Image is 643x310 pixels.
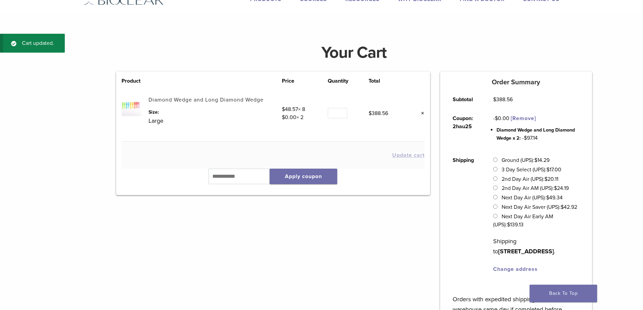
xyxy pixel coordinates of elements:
[554,185,569,192] bdi: 24.19
[546,166,550,173] span: $
[440,78,592,86] h5: Order Summary
[511,115,536,122] a: Remove 2hau25 coupon
[445,109,486,151] th: Coupon: 2hau25
[495,115,509,122] span: 0.00
[502,204,577,210] label: Next Day Air Saver (UPS):
[369,110,388,117] bdi: 388.56
[122,96,141,116] img: Diamond Wedge and Long Diamond Wedge
[282,106,305,113] span: × 8
[282,114,303,121] span: × 2
[149,109,282,116] dt: Size:
[493,96,496,103] span: $
[561,204,564,210] span: $
[369,77,407,85] th: Total
[546,194,563,201] bdi: 49.34
[486,109,587,151] td: -
[524,135,527,141] span: $
[392,152,425,158] button: Update cart
[369,110,372,117] span: $
[546,194,549,201] span: $
[445,90,486,109] th: Subtotal
[282,114,296,121] bdi: 0.00
[544,176,558,182] bdi: 20.11
[111,45,597,61] h1: Your Cart
[493,213,553,228] label: Next Day Air Early AM (UPS):
[546,166,561,173] bdi: 17.00
[534,157,537,164] span: $
[561,204,577,210] bdi: 42.92
[270,169,337,184] button: Apply coupon
[493,96,513,103] bdi: 388.56
[149,116,282,126] p: Large
[502,166,561,173] label: 3 Day Select (UPS):
[498,248,554,255] strong: [STREET_ADDRESS]
[502,176,558,182] label: 2nd Day Air (UPS):
[282,114,285,121] span: $
[507,221,524,228] bdi: 139.13
[328,77,369,85] th: Quantity
[282,106,298,113] bdi: 48.57
[502,185,569,192] label: 2nd Day Air AM (UPS):
[416,109,425,118] a: Remove this item
[493,266,538,273] a: Change address
[534,157,550,164] bdi: 14.29
[149,96,264,103] a: Diamond Wedge and Long Diamond Wedge
[282,106,285,113] span: $
[502,194,563,201] label: Next Day Air (UPS):
[497,127,575,141] span: Diamond Wedge and Long Diamond Wedge x 2:
[495,115,498,122] span: $
[493,236,579,256] p: Shipping to .
[522,135,538,141] span: - 97.14
[502,157,550,164] label: Ground (UPS):
[282,77,328,85] th: Price
[122,77,149,85] th: Product
[445,151,486,279] th: Shipping
[544,176,547,182] span: $
[554,185,557,192] span: $
[507,221,510,228] span: $
[530,285,597,302] a: Back To Top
